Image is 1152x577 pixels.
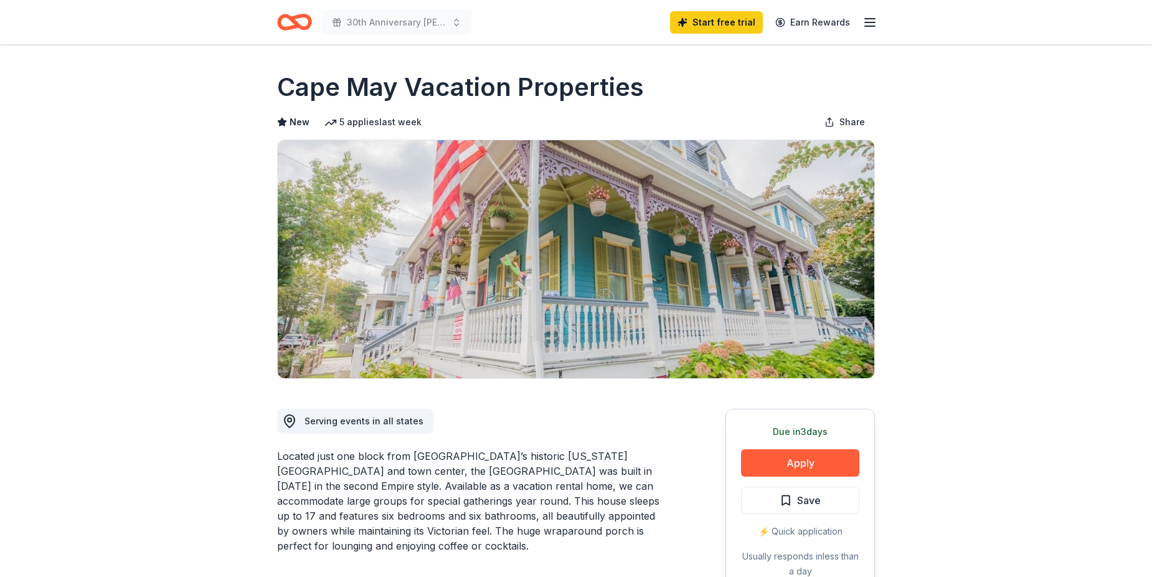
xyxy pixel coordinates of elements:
div: 5 applies last week [324,115,422,130]
div: Located just one block from [GEOGRAPHIC_DATA]’s historic [US_STATE][GEOGRAPHIC_DATA] and town cen... [277,449,666,553]
button: Apply [741,449,859,477]
a: Earn Rewards [768,11,857,34]
span: New [290,115,309,130]
div: ⚡️ Quick application [741,524,859,539]
button: 30th Anniversary [PERSON_NAME] House Gala [322,10,471,35]
button: Save [741,487,859,514]
img: Image for Cape May Vacation Properties [278,140,874,378]
span: Share [839,115,865,130]
span: 30th Anniversary [PERSON_NAME] House Gala [347,15,446,30]
h1: Cape May Vacation Properties [277,70,644,105]
div: Due in 3 days [741,424,859,439]
span: Serving events in all states [305,416,423,426]
a: Home [277,7,312,37]
span: Save [797,492,821,508]
button: Share [814,110,875,135]
a: Start free trial [670,11,763,34]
